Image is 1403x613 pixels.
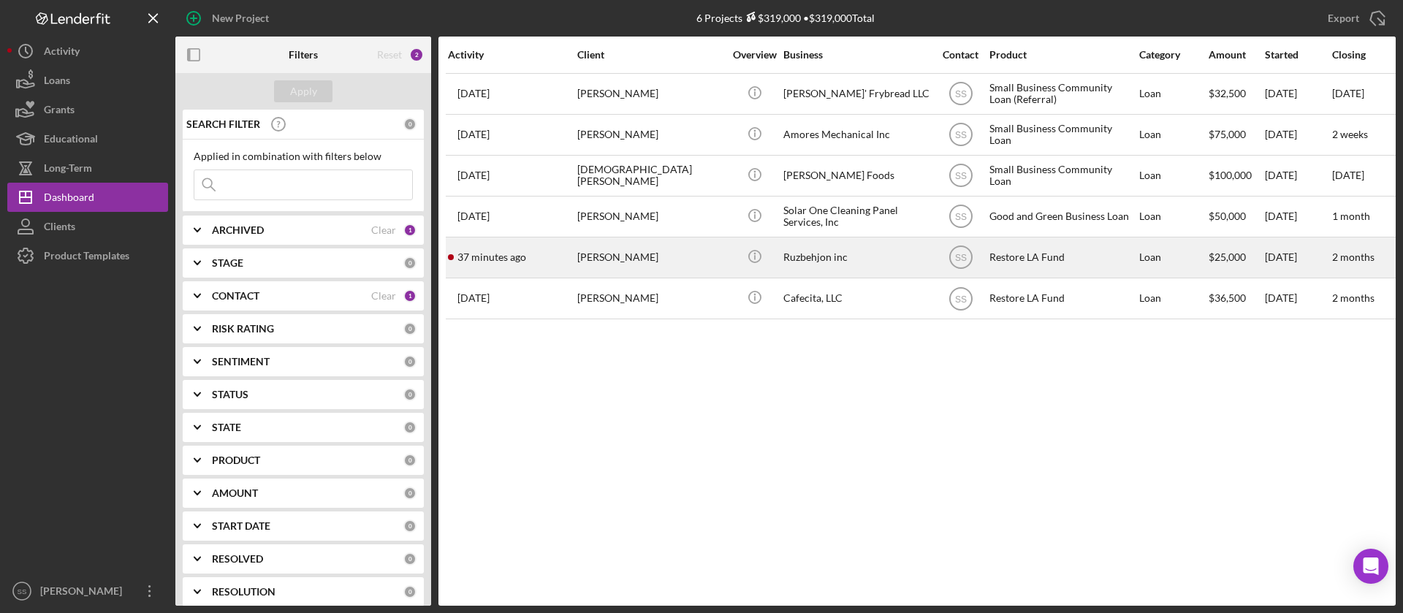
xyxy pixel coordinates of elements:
div: New Project [212,4,269,33]
b: PRODUCT [212,454,260,466]
div: Business [783,49,929,61]
div: [PERSON_NAME] Foods [783,156,929,195]
div: 0 [403,118,417,131]
span: $50,000 [1209,210,1246,222]
div: [DATE] [1265,156,1331,195]
div: [DATE] [1265,279,1331,318]
time: 2025-10-07 18:33 [457,251,526,263]
b: START DATE [212,520,270,532]
div: Loan [1139,156,1207,195]
div: [PERSON_NAME] [577,279,723,318]
time: 2025-10-03 19:16 [457,210,490,222]
time: 2025-07-30 21:53 [457,88,490,99]
button: Long-Term [7,153,168,183]
time: 2025-09-26 22:53 [457,292,490,304]
button: Educational [7,124,168,153]
div: [PERSON_NAME] [577,197,723,236]
div: [PERSON_NAME] [577,238,723,277]
div: Restore LA Fund [989,279,1136,318]
div: $100,000 [1209,156,1263,195]
div: Contact [933,49,988,61]
div: 6 Projects • $319,000 Total [696,12,875,24]
b: ARCHIVED [212,224,264,236]
div: Good and Green Business Loan [989,197,1136,236]
b: CONTACT [212,290,259,302]
div: 0 [403,388,417,401]
div: Client [577,49,723,61]
div: Loan [1139,115,1207,154]
div: Solar One Cleaning Panel Services, Inc [783,197,929,236]
div: 0 [403,487,417,500]
div: Clear [371,224,396,236]
span: $25,000 [1209,251,1246,263]
div: [DATE] [1265,238,1331,277]
div: [PERSON_NAME] [577,115,723,154]
div: Loan [1139,75,1207,113]
button: Clients [7,212,168,241]
time: 2025-09-29 23:30 [457,170,490,181]
div: Overview [727,49,782,61]
div: 0 [403,355,417,368]
div: Amores Mechanical Inc [783,115,929,154]
button: Loans [7,66,168,95]
b: AMOUNT [212,487,258,499]
span: $36,500 [1209,292,1246,304]
div: [DATE] [1265,75,1331,113]
div: 2 [409,47,424,62]
text: SS [954,89,966,99]
text: SS [18,587,27,595]
div: Dashboard [44,183,94,216]
b: Filters [289,49,318,61]
div: Loan [1139,197,1207,236]
div: Open Intercom Messenger [1353,549,1388,584]
div: Small Business Community Loan [989,156,1136,195]
button: Grants [7,95,168,124]
div: Loan [1139,279,1207,318]
div: Cafecita, LLC [783,279,929,318]
b: SEARCH FILTER [186,118,260,130]
b: STATUS [212,389,248,400]
div: [DATE] [1265,115,1331,154]
div: 1 [403,289,417,302]
button: Apply [274,80,332,102]
div: 0 [403,454,417,467]
time: [DATE] [1332,169,1364,181]
button: Activity [7,37,168,66]
button: Dashboard [7,183,168,212]
div: 0 [403,552,417,566]
b: STAGE [212,257,243,269]
div: Product [989,49,1136,61]
div: [PERSON_NAME] [577,75,723,113]
text: SS [954,171,966,181]
button: New Project [175,4,284,33]
div: Category [1139,49,1207,61]
div: Applied in combination with filters below [194,151,413,162]
div: $32,500 [1209,75,1263,113]
b: RESOLUTION [212,586,275,598]
time: 2025-10-06 14:39 [457,129,490,140]
div: Grants [44,95,75,128]
div: Activity [44,37,80,69]
div: $319,000 [742,12,801,24]
div: Amount [1209,49,1263,61]
b: RISK RATING [212,323,274,335]
div: 0 [403,421,417,434]
text: SS [954,294,966,304]
div: Activity [448,49,576,61]
time: 2 weeks [1332,128,1368,140]
text: SS [954,130,966,140]
time: [DATE] [1332,87,1364,99]
div: $75,000 [1209,115,1263,154]
div: 0 [403,322,417,335]
div: Reset [377,49,402,61]
a: Product Templates [7,241,168,270]
div: 0 [403,585,417,598]
div: Ruzbehjon inc [783,238,929,277]
div: 1 [403,224,417,237]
